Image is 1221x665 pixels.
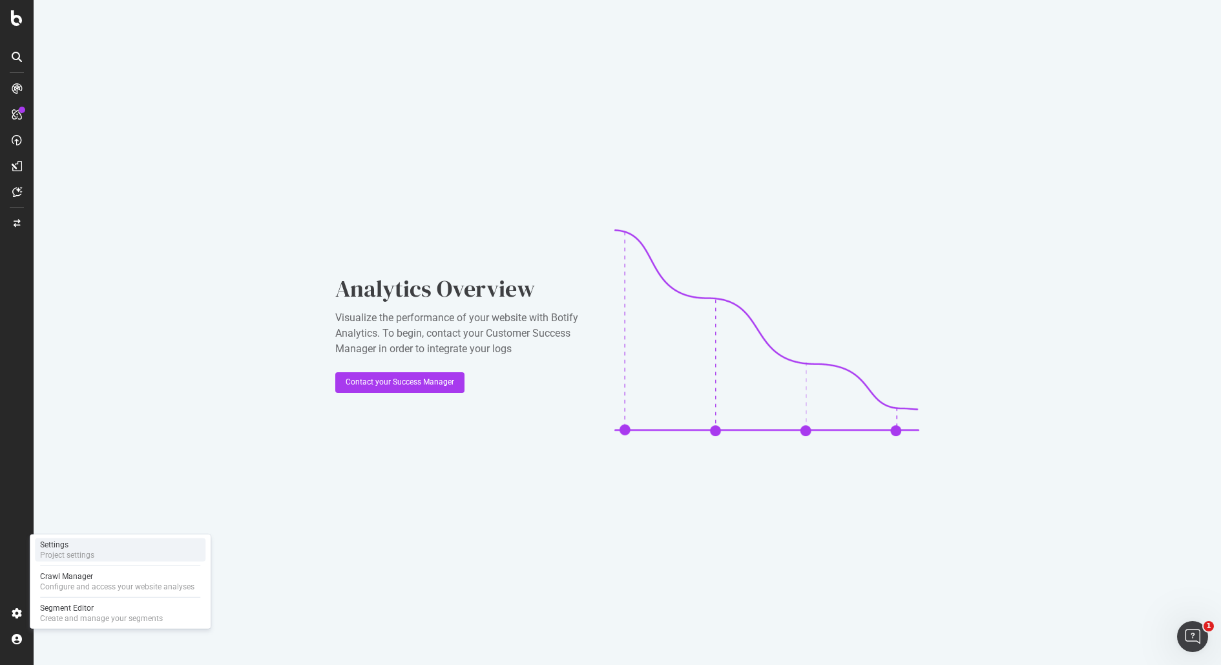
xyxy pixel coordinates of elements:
a: SettingsProject settings [35,538,205,562]
span: 1 [1204,621,1214,631]
button: Contact your Success Manager [335,372,464,393]
a: Crawl ManagerConfigure and access your website analyses [35,570,205,593]
div: Crawl Manager [40,571,194,582]
div: Analytics Overview [335,273,594,305]
div: Segment Editor [40,603,163,613]
iframe: Intercom live chat [1177,621,1208,652]
div: Project settings [40,550,94,560]
a: Segment EditorCreate and manage your segments [35,602,205,625]
img: CaL_T18e.png [614,229,919,436]
div: Contact your Success Manager [346,377,454,388]
div: Configure and access your website analyses [40,582,194,592]
div: Visualize the performance of your website with Botify Analytics. To begin, contact your Customer ... [335,310,594,357]
div: Create and manage your segments [40,613,163,624]
div: Settings [40,540,94,550]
